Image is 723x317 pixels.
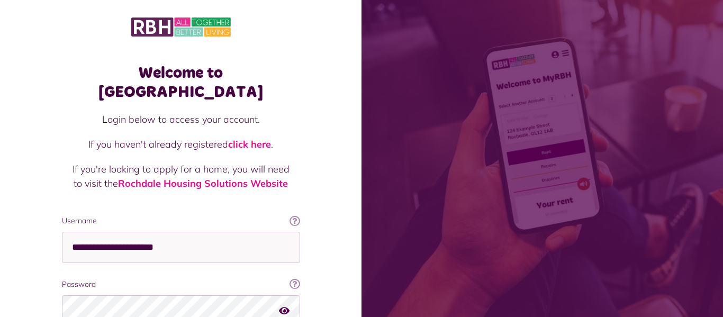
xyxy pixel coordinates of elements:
[73,137,290,151] p: If you haven't already registered .
[131,16,231,38] img: MyRBH
[118,177,288,189] a: Rochdale Housing Solutions Website
[62,64,300,102] h1: Welcome to [GEOGRAPHIC_DATA]
[62,279,300,290] label: Password
[73,112,290,126] p: Login below to access your account.
[73,162,290,191] p: If you're looking to apply for a home, you will need to visit the
[228,138,271,150] a: click here
[62,215,300,227] label: Username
